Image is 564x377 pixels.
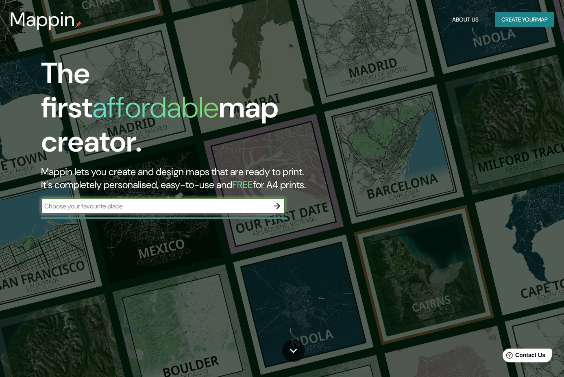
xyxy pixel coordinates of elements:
img: mappin-pin [75,21,82,28]
h3: Mappin [10,8,75,31]
h5: FREE [232,178,253,191]
button: Create yourmap [495,12,554,27]
h1: affordable [92,89,219,126]
h1: The first map creator. [41,56,323,165]
iframe: Help widget launcher [492,345,555,368]
h2: Mappin lets you create and design maps that are ready to print. It's completely personalised, eas... [41,165,323,191]
button: About Us [449,12,482,27]
input: Choose your favourite place [41,201,269,211]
